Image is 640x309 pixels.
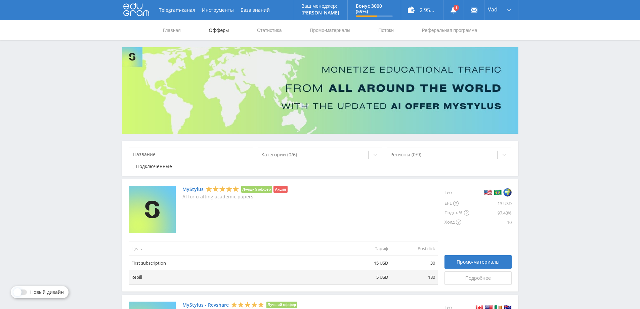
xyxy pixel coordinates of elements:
[391,256,438,270] td: 30
[469,199,512,208] div: 13 USD
[444,199,469,208] div: EPL
[444,255,512,269] a: Промо-материалы
[344,270,391,284] td: 5 USD
[182,302,229,308] a: MyStylus - Revshare
[182,187,204,192] a: MyStylus
[129,270,344,284] td: Rebill
[129,241,344,256] td: Цель
[266,302,298,308] li: Лучший оффер
[469,218,512,227] div: 10
[256,20,283,40] a: Статистика
[206,186,239,193] div: 5 Stars
[444,186,469,199] div: Гео
[344,241,391,256] td: Тариф
[129,256,344,270] td: First subscription
[162,20,181,40] a: Главная
[301,3,339,9] p: Ваш менеджер:
[241,186,272,193] li: Лучший оффер
[273,186,287,193] li: Акция
[231,301,264,308] div: 5 Stars
[391,270,438,284] td: 180
[122,47,518,134] img: Banner
[465,275,491,281] span: Подробнее
[309,20,351,40] a: Промо-материалы
[457,259,500,265] span: Промо-материалы
[378,20,394,40] a: Потоки
[30,289,64,295] span: Новый дизайн
[136,164,172,169] div: Подключенные
[344,256,391,270] td: 15 USD
[182,194,288,199] p: AI for crafting academic papers
[444,208,469,218] div: Подтв. %
[421,20,478,40] a: Реферальная программа
[129,148,254,161] input: Название
[469,208,512,218] div: 97.43%
[356,3,393,14] p: Бонус 3000 (59%)
[488,7,498,12] span: Vad
[208,20,230,40] a: Офферы
[391,241,438,256] td: Postclick
[129,186,176,233] img: MyStylus
[444,271,512,285] a: Подробнее
[301,10,339,15] p: [PERSON_NAME]
[444,218,469,227] div: Холд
